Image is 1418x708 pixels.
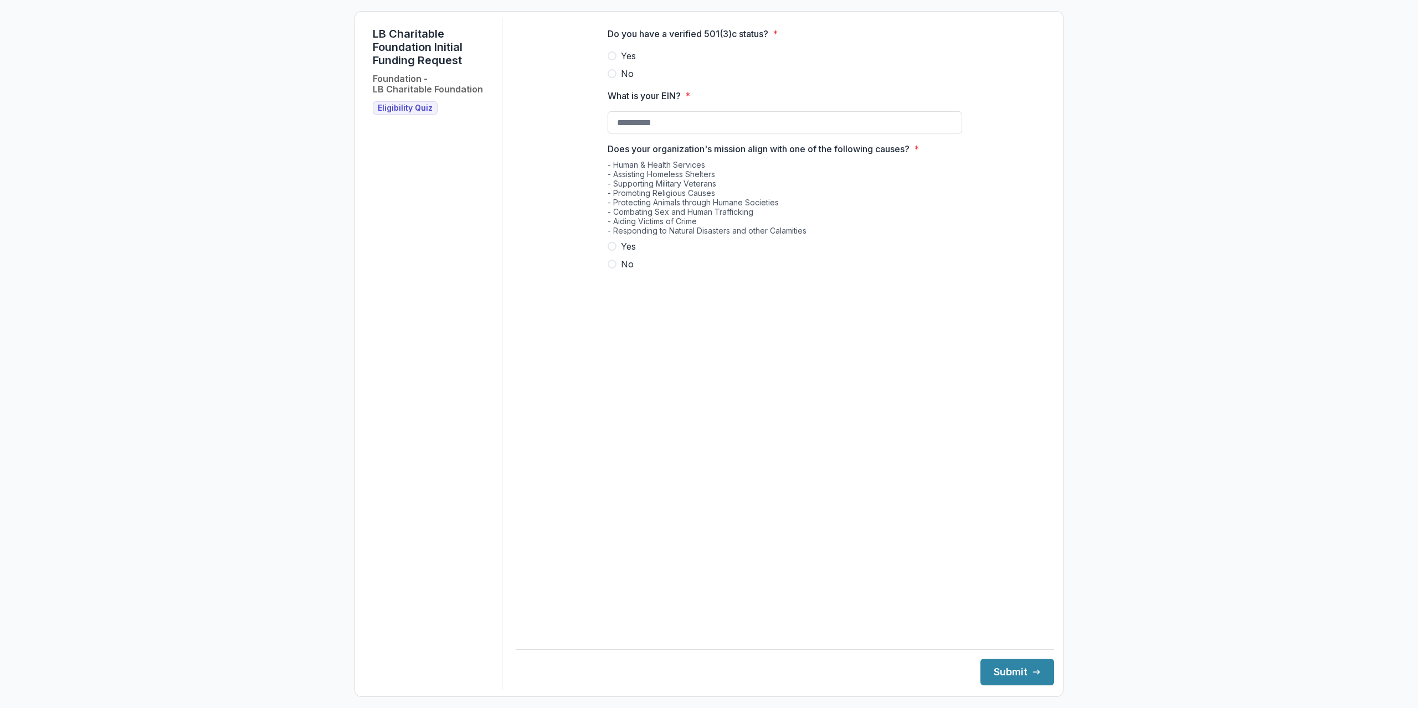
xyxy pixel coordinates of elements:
[373,27,493,67] h1: LB Charitable Foundation Initial Funding Request
[378,104,433,113] span: Eligibility Quiz
[621,240,636,253] span: Yes
[373,74,483,95] h2: Foundation - LB Charitable Foundation
[621,67,634,80] span: No
[608,142,910,156] p: Does your organization's mission align with one of the following causes?
[621,49,636,63] span: Yes
[608,27,768,40] p: Do you have a verified 501(3)c status?
[608,160,962,240] div: - Human & Health Services - Assisting Homeless Shelters - Supporting Military Veterans - Promotin...
[980,659,1054,685] button: Submit
[608,89,681,102] p: What is your EIN?
[621,257,634,271] span: No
